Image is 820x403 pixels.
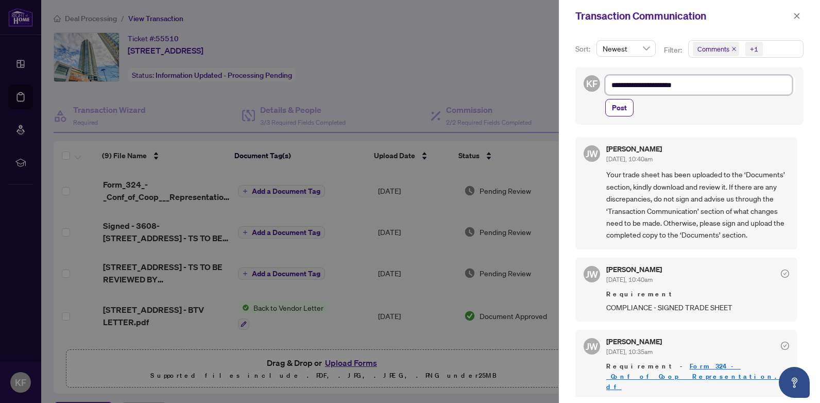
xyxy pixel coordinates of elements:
[606,145,662,153] h5: [PERSON_NAME]
[606,361,789,392] span: Requirement -
[697,44,729,54] span: Comments
[612,99,627,116] span: Post
[586,146,598,161] span: JW
[781,342,789,350] span: check-circle
[606,348,653,356] span: [DATE], 10:35am
[793,12,800,20] span: close
[664,44,684,56] p: Filter:
[781,270,789,278] span: check-circle
[586,76,597,91] span: KF
[606,266,662,273] h5: [PERSON_NAME]
[779,367,810,398] button: Open asap
[575,8,790,24] div: Transaction Communication
[693,42,739,56] span: Comments
[603,41,650,56] span: Newest
[586,267,598,281] span: JW
[606,289,789,299] span: Requirement
[605,99,634,116] button: Post
[606,169,789,241] span: Your trade sheet has been uploaded to the ‘Documents’ section, kindly download and review it. If ...
[731,46,737,52] span: close
[750,44,758,54] div: +1
[606,276,653,283] span: [DATE], 10:40am
[606,362,788,391] a: Form_324_-_Conf_of_Coop___Representation.pdf
[606,338,662,345] h5: [PERSON_NAME]
[606,301,789,313] span: COMPLIANCE - SIGNED TRADE SHEET
[606,155,653,163] span: [DATE], 10:40am
[575,43,592,55] p: Sort:
[586,339,598,354] span: JW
